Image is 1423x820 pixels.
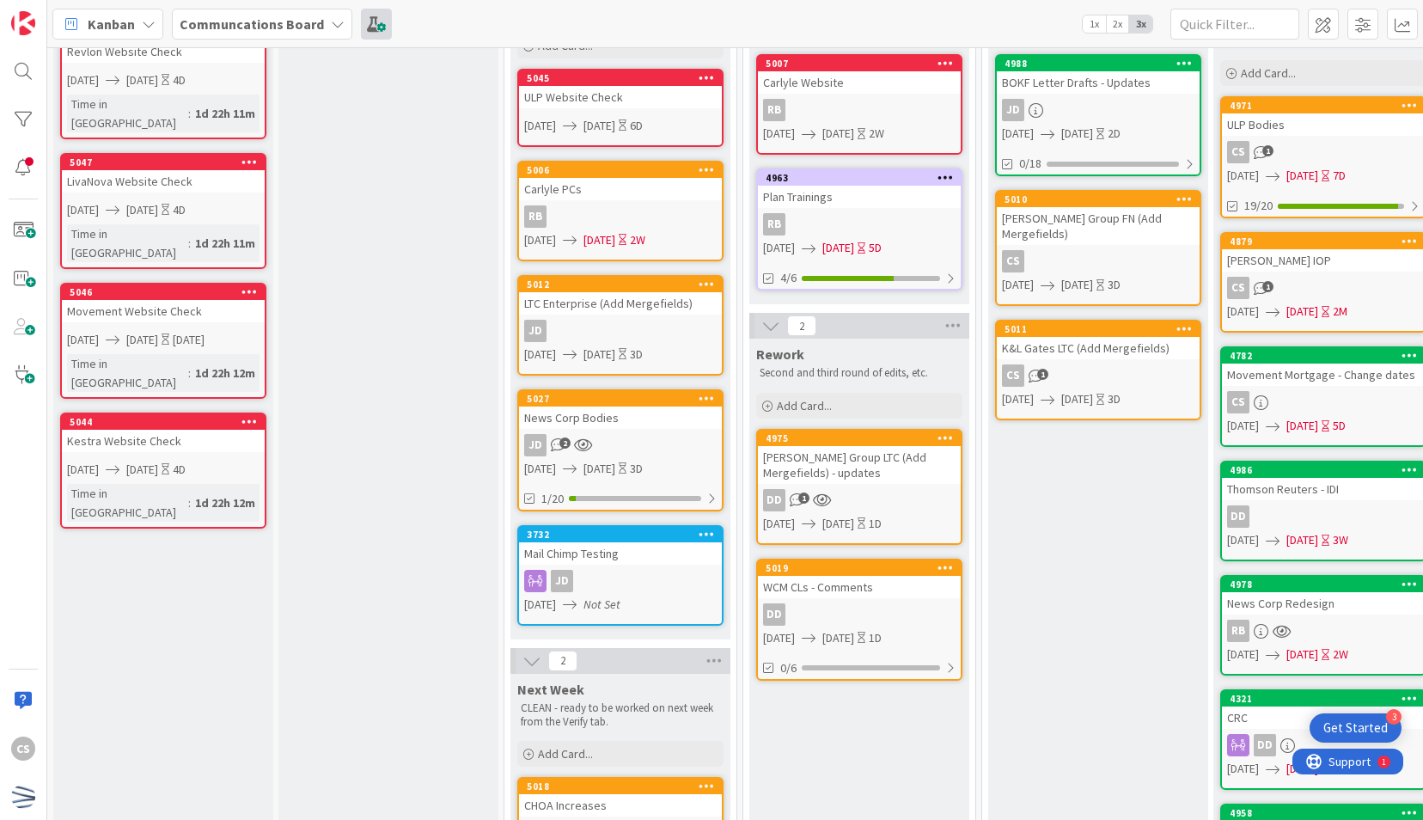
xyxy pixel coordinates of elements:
[1108,390,1121,408] div: 3D
[1170,9,1299,40] input: Quick Filter...
[758,170,961,208] div: 4963Plan Trainings
[519,277,722,315] div: 5012LTC Enterprise (Add Mergefields)
[173,331,205,349] div: [DATE]
[1002,390,1034,408] span: [DATE]
[62,155,265,170] div: 5047
[1386,709,1402,725] div: 3
[173,201,186,219] div: 4D
[180,15,324,33] b: Communcations Board
[1333,417,1346,435] div: 5D
[521,701,720,730] p: CLEAN - ready to be worked on next week from the Verify tab.
[763,629,795,647] span: [DATE]
[70,416,265,428] div: 5044
[1002,99,1024,121] div: JD
[551,570,573,592] div: JD
[517,525,724,626] a: 3732Mail Chimp TestingJD[DATE]Not Set
[583,460,615,478] span: [DATE]
[1227,505,1249,528] div: DD
[997,364,1200,387] div: CS
[1262,145,1273,156] span: 1
[758,603,961,626] div: DD
[1002,125,1034,143] span: [DATE]
[1286,531,1318,549] span: [DATE]
[67,95,188,132] div: Time in [GEOGRAPHIC_DATA]
[538,38,593,53] span: Add Card...
[519,794,722,817] div: CHOA Increases
[787,315,816,336] span: 2
[67,71,99,89] span: [DATE]
[519,779,722,817] div: 5018CHOA Increases
[1061,125,1093,143] span: [DATE]
[188,364,191,382] span: :
[188,234,191,253] span: :
[869,125,884,143] div: 2W
[1286,417,1318,435] span: [DATE]
[766,172,961,184] div: 4963
[191,493,260,512] div: 1d 22h 12m
[519,320,722,342] div: JD
[1227,391,1249,413] div: CS
[519,70,722,108] div: 5045ULP Website Check
[1108,276,1121,294] div: 3D
[89,7,94,21] div: 1
[519,570,722,592] div: JD
[1002,276,1034,294] span: [DATE]
[70,286,265,298] div: 5046
[517,69,724,147] a: 5045ULP Website Check[DATE][DATE]6D
[60,153,266,269] a: 5047LivaNova Website Check[DATE][DATE]4DTime in [GEOGRAPHIC_DATA]:1d 22h 11m
[763,603,785,626] div: DD
[756,54,962,155] a: 5007Carlyle WebsiteRB[DATE][DATE]2W
[1002,364,1024,387] div: CS
[519,434,722,456] div: JD
[70,156,265,168] div: 5047
[62,300,265,322] div: Movement Website Check
[60,413,266,529] a: 5044Kestra Website Check[DATE][DATE]4DTime in [GEOGRAPHIC_DATA]:1d 22h 12m
[62,285,265,300] div: 5046
[173,461,186,479] div: 4D
[519,527,722,542] div: 3732
[126,201,158,219] span: [DATE]
[188,493,191,512] span: :
[758,71,961,94] div: Carlyle Website
[62,430,265,452] div: Kestra Website Check
[517,161,724,261] a: 5006Carlyle PCsRB[DATE][DATE]2W
[763,239,795,257] span: [DATE]
[1005,58,1200,70] div: 4988
[67,484,188,522] div: Time in [GEOGRAPHIC_DATA]
[763,213,785,236] div: RB
[869,629,882,647] div: 1D
[126,461,158,479] span: [DATE]
[763,515,795,533] span: [DATE]
[869,515,882,533] div: 1D
[1310,713,1402,743] div: Open Get Started checklist, remaining modules: 3
[62,285,265,322] div: 5046Movement Website Check
[1286,760,1318,778] span: [DATE]
[1227,760,1259,778] span: [DATE]
[1333,531,1348,549] div: 3W
[559,438,571,449] span: 2
[519,542,722,565] div: Mail Chimp Testing
[1286,303,1318,321] span: [DATE]
[997,99,1200,121] div: JD
[780,659,797,677] span: 0/6
[11,737,35,761] div: CS
[766,58,961,70] div: 5007
[67,354,188,392] div: Time in [GEOGRAPHIC_DATA]
[67,224,188,262] div: Time in [GEOGRAPHIC_DATA]
[62,40,265,63] div: Revlon Website Check
[758,576,961,598] div: WCM CLs - Comments
[1333,303,1347,321] div: 2M
[822,125,854,143] span: [DATE]
[758,56,961,94] div: 5007Carlyle Website
[758,170,961,186] div: 4963
[1061,390,1093,408] span: [DATE]
[583,117,615,135] span: [DATE]
[517,681,584,698] span: Next Week
[630,346,643,364] div: 3D
[995,190,1201,306] a: 5010[PERSON_NAME] Group FN (Add Mergefields)CS[DATE][DATE]3D
[524,460,556,478] span: [DATE]
[527,393,722,405] div: 5027
[758,489,961,511] div: DD
[763,99,785,121] div: RB
[777,398,832,413] span: Add Card...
